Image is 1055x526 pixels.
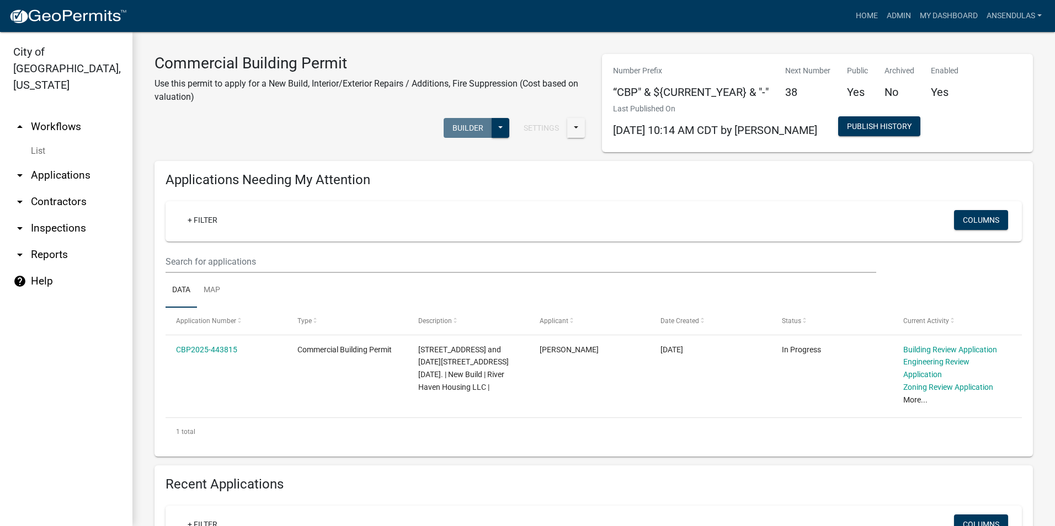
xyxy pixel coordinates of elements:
p: Use this permit to apply for a New Build, Interior/Exterior Repairs / Additions, Fire Suppression... [154,77,585,104]
a: My Dashboard [915,6,982,26]
datatable-header-cell: Date Created [650,308,771,334]
i: arrow_drop_down [13,169,26,182]
span: Description [418,317,452,325]
a: Data [166,273,197,308]
datatable-header-cell: Type [287,308,408,334]
span: Application Number [176,317,236,325]
span: Current Activity [903,317,949,325]
h5: Yes [931,85,958,99]
datatable-header-cell: Current Activity [892,308,1014,334]
a: Home [851,6,882,26]
datatable-header-cell: Status [771,308,893,334]
a: + Filter [179,210,226,230]
span: Type [297,317,312,325]
div: 1 total [166,418,1022,446]
span: Status [782,317,801,325]
i: arrow_drop_up [13,120,26,133]
span: In Progress [782,345,821,354]
wm-modal-confirm: Workflow Publish History [838,123,920,132]
button: Publish History [838,116,920,136]
p: Last Published On [613,103,817,115]
h4: Applications Needing My Attention [166,172,1022,188]
button: Builder [444,118,492,138]
a: CBP2025-443815 [176,345,237,354]
h5: Yes [847,85,868,99]
a: Building Review Application [903,345,997,354]
p: Enabled [931,65,958,77]
h4: Recent Applications [166,476,1022,492]
p: Archived [885,65,914,77]
span: [DATE] 10:14 AM CDT by [PERSON_NAME] [613,124,817,137]
a: ansendulas [982,6,1046,26]
h5: “CBP" & ${CURRENT_YEAR} & "-" [613,85,769,99]
i: arrow_drop_down [13,195,26,208]
span: Applicant [540,317,568,325]
button: Settings [515,118,568,138]
h5: 38 [785,85,830,99]
i: help [13,275,26,288]
datatable-header-cell: Description [408,308,529,334]
a: Zoning Review Application [903,383,993,391]
h5: No [885,85,914,99]
i: arrow_drop_down [13,248,26,261]
span: Commercial Building Permit [297,345,392,354]
datatable-header-cell: Applicant [529,308,651,334]
a: More... [903,395,928,404]
p: Number Prefix [613,65,769,77]
span: 1800 North Highland Avenue and 1425-1625 Maplewood Drive. | New Build | River Haven Housing LLC | [418,345,509,391]
p: Next Number [785,65,830,77]
span: Date Created [660,317,699,325]
p: Public [847,65,868,77]
i: arrow_drop_down [13,222,26,235]
span: Dean Madagan [540,345,599,354]
a: Engineering Review Application [903,357,969,379]
a: Admin [882,6,915,26]
input: Search for applications [166,250,876,273]
datatable-header-cell: Application Number [166,308,287,334]
a: Map [197,273,227,308]
h3: Commercial Building Permit [154,54,585,73]
span: 07/01/2025 [660,345,683,354]
button: Columns [954,210,1008,230]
